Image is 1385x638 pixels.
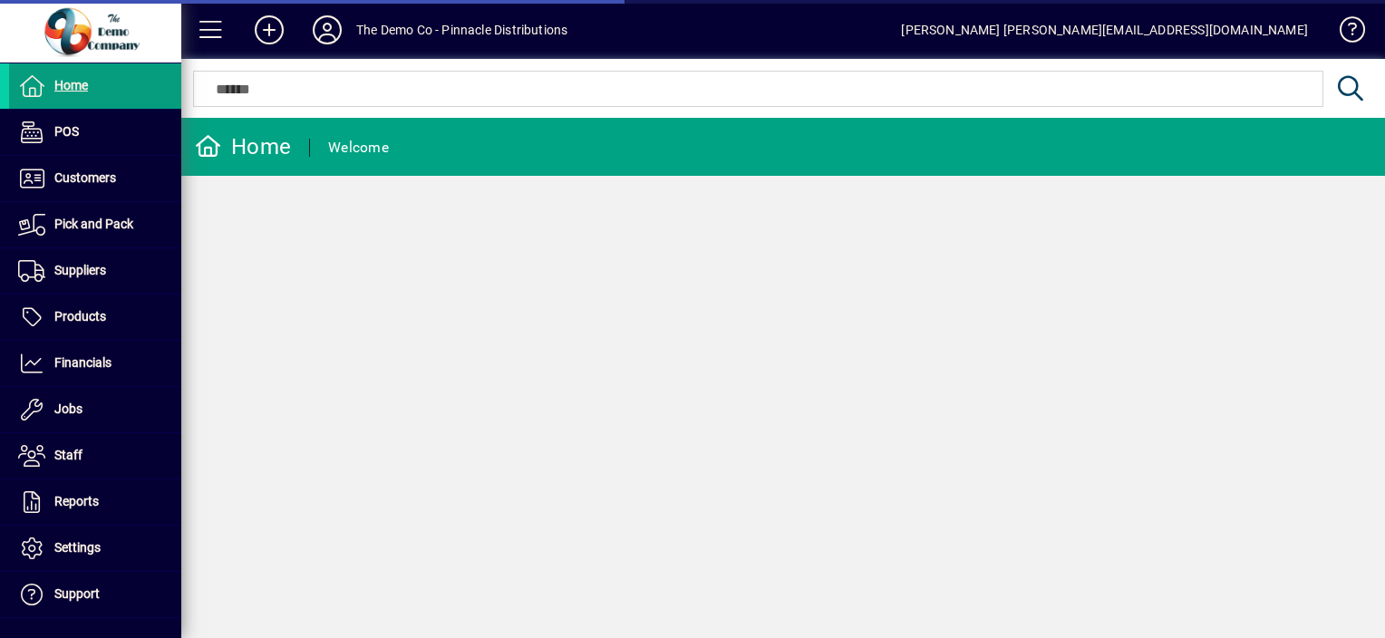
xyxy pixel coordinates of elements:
[9,110,181,155] a: POS
[54,309,106,324] span: Products
[54,78,88,92] span: Home
[54,124,79,139] span: POS
[54,540,101,555] span: Settings
[9,433,181,478] a: Staff
[9,479,181,525] a: Reports
[54,217,133,231] span: Pick and Pack
[9,202,181,247] a: Pick and Pack
[356,15,567,44] div: The Demo Co - Pinnacle Distributions
[54,494,99,508] span: Reports
[9,248,181,294] a: Suppliers
[54,401,82,416] span: Jobs
[54,355,111,370] span: Financials
[195,132,291,161] div: Home
[9,156,181,201] a: Customers
[9,295,181,340] a: Products
[9,341,181,386] a: Financials
[54,263,106,277] span: Suppliers
[1326,4,1362,63] a: Knowledge Base
[298,14,356,46] button: Profile
[54,170,116,185] span: Customers
[240,14,298,46] button: Add
[9,526,181,571] a: Settings
[54,448,82,462] span: Staff
[9,572,181,617] a: Support
[54,586,100,601] span: Support
[901,15,1308,44] div: [PERSON_NAME] [PERSON_NAME][EMAIL_ADDRESS][DOMAIN_NAME]
[9,387,181,432] a: Jobs
[328,133,389,162] div: Welcome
